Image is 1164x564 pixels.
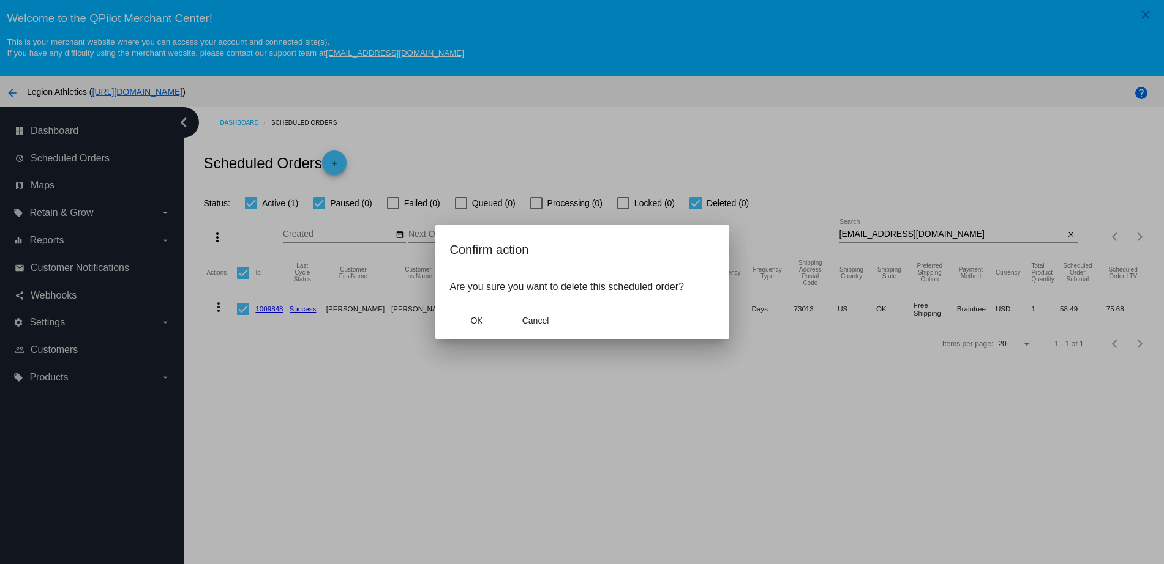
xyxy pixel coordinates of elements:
[470,316,482,325] span: OK
[509,310,563,332] button: Close dialog
[522,316,549,325] span: Cancel
[450,240,715,259] h2: Confirm action
[450,281,715,292] p: Are you sure you want to delete this scheduled order?
[450,310,504,332] button: Close dialog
